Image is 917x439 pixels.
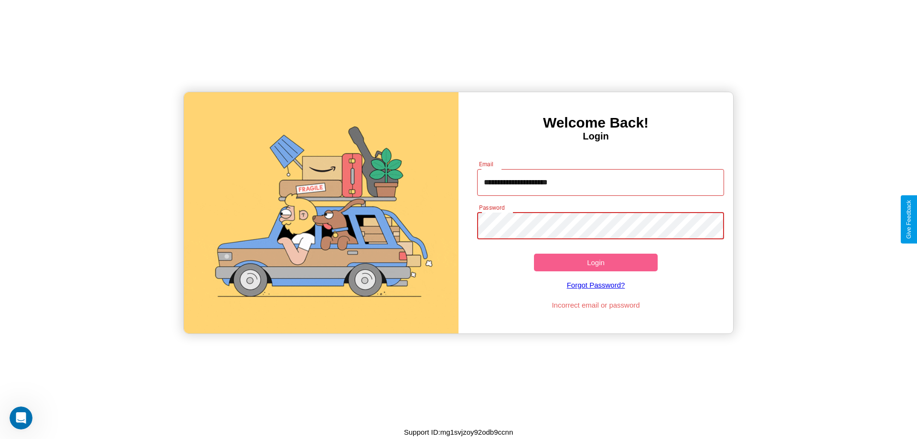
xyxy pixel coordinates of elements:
label: Password [479,203,504,212]
p: Support ID: mg1svjzoy92odb9ccnn [404,426,513,439]
h4: Login [458,131,733,142]
h3: Welcome Back! [458,115,733,131]
iframe: Intercom live chat [10,407,32,429]
p: Incorrect email or password [472,299,720,311]
button: Login [534,254,658,271]
a: Forgot Password? [472,271,720,299]
label: Email [479,160,494,168]
div: Give Feedback [906,200,912,239]
img: gif [184,92,458,333]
